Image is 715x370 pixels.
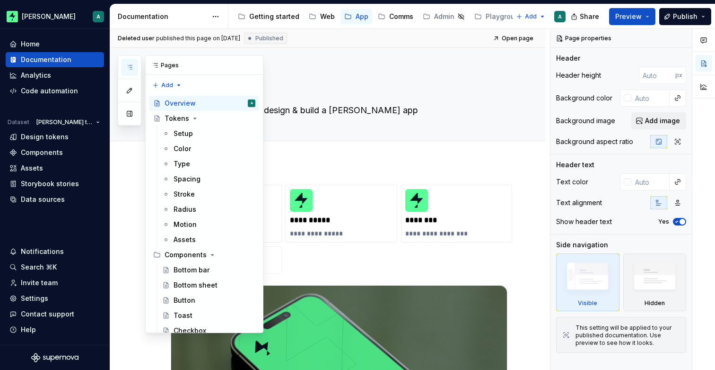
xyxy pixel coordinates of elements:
[631,112,686,129] button: Add image
[631,90,670,107] input: Auto
[6,307,104,322] button: Contact support
[419,9,469,24] a: Admin
[174,311,192,320] div: Toast
[639,67,675,84] input: Auto
[658,218,669,226] label: Yes
[471,9,538,24] a: Playground
[556,93,612,103] div: Background color
[21,71,51,80] div: Analytics
[6,244,104,259] button: Notifications
[149,247,259,262] div: Components
[158,278,259,293] a: Bottom sheet
[6,145,104,160] a: Components
[6,260,104,275] button: Search ⌘K
[578,299,597,307] div: Visible
[96,13,100,20] div: A
[32,116,104,129] button: [PERSON_NAME] tokens
[21,39,40,49] div: Home
[174,265,209,275] div: Bottom bar
[234,9,303,24] a: Getting started
[36,118,92,126] span: [PERSON_NAME] tokens
[169,103,506,118] textarea: Everything you need to design & build a [PERSON_NAME] app
[405,189,428,212] img: 38efd386-4863-4174-85df-122c42cf1c83.png
[566,8,605,25] button: Share
[174,159,190,169] div: Type
[6,322,104,337] button: Help
[21,86,78,96] div: Code automation
[158,232,259,247] a: Assets
[556,71,601,80] div: Header height
[320,12,335,21] div: Web
[502,35,533,42] span: Open page
[158,187,259,202] a: Stroke
[556,54,580,63] div: Header
[6,68,104,83] a: Analytics
[118,12,207,21] div: Documentation
[174,129,193,138] div: Setup
[6,161,104,176] a: Assets
[174,190,195,199] div: Stroke
[149,111,259,126] a: Tokens
[556,240,608,250] div: Side navigation
[490,32,538,45] a: Open page
[21,163,43,173] div: Assets
[21,55,71,64] div: Documentation
[174,280,218,290] div: Bottom sheet
[31,353,78,362] svg: Supernova Logo
[174,296,195,305] div: Button
[556,160,594,170] div: Header text
[374,9,417,24] a: Comms
[434,12,454,21] div: Admin
[158,217,259,232] a: Motion
[158,126,259,141] a: Setup
[675,72,682,79] p: px
[21,132,69,142] div: Design tokens
[556,198,602,208] div: Text alignment
[356,12,368,21] div: App
[580,12,599,21] span: Share
[255,35,283,42] span: Published
[158,262,259,278] a: Bottom bar
[7,11,18,22] img: f96ba1ec-f50a-46f8-b004-b3e0575dda59.png
[174,220,197,229] div: Motion
[158,202,259,217] a: Radius
[21,247,64,256] div: Notifications
[149,79,185,92] button: Add
[174,144,191,153] div: Color
[165,114,189,123] div: Tokens
[389,12,413,21] div: Comms
[513,10,549,23] button: Add
[158,293,259,308] a: Button
[558,13,562,20] div: A
[251,99,253,108] div: A
[8,118,29,126] div: Dataset
[146,56,263,75] div: Pages
[631,173,670,190] input: Auto
[174,326,206,335] div: Checkbox
[6,52,104,67] a: Documentation
[556,116,615,126] div: Background image
[6,36,104,52] a: Home
[21,179,79,189] div: Storybook stories
[340,9,372,24] a: App
[673,12,698,21] span: Publish
[6,129,104,144] a: Design tokens
[645,299,665,307] div: Hidden
[21,195,65,204] div: Data sources
[6,275,104,290] a: Invite team
[609,8,655,25] button: Preview
[21,278,58,288] div: Invite team
[525,13,537,20] span: Add
[21,262,57,272] div: Search ⌘K
[118,35,155,42] span: Deleted user
[161,81,173,89] span: Add
[6,176,104,191] a: Storybook stories
[659,8,711,25] button: Publish
[21,294,48,303] div: Settings
[556,137,633,146] div: Background aspect ratio
[556,253,619,311] div: Visible
[645,116,680,126] span: Add image
[615,12,642,21] span: Preview
[158,323,259,338] a: Checkbox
